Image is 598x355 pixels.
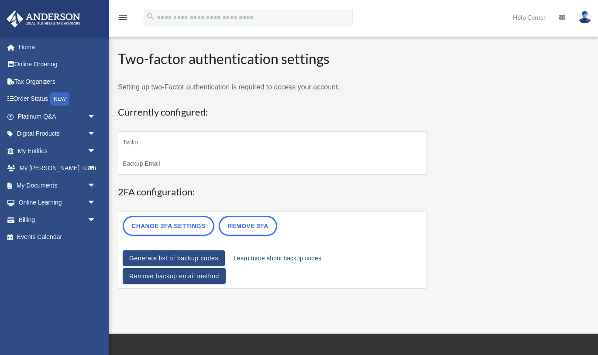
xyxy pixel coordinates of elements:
[6,194,109,212] a: Online Learningarrow_drop_down
[6,125,109,143] a: Digital Productsarrow_drop_down
[146,12,155,21] i: search
[219,216,277,236] a: Remove 2FA
[578,11,591,24] img: User Pic
[118,131,426,153] td: Twilio
[6,160,109,177] a: My [PERSON_NAME] Teamarrow_drop_down
[87,125,105,143] span: arrow_drop_down
[118,153,426,174] td: Backup Email
[123,250,225,266] a: Generate list of backup codes
[6,73,109,90] a: Tax Organizers
[6,56,109,73] a: Online Ordering
[87,177,105,195] span: arrow_drop_down
[6,177,109,194] a: My Documentsarrow_drop_down
[6,142,109,160] a: My Entitiesarrow_drop_down
[6,211,109,229] a: Billingarrow_drop_down
[123,216,214,236] a: Change 2FA settings
[234,252,321,264] a: Learn more about backup codes
[50,92,69,106] div: NEW
[87,142,105,160] span: arrow_drop_down
[118,185,426,199] h3: 2FA configuration:
[6,90,109,108] a: Order StatusNEW
[6,38,109,56] a: Home
[118,49,426,69] h2: Two-factor authentication settings
[87,108,105,126] span: arrow_drop_down
[87,194,105,212] span: arrow_drop_down
[4,10,83,27] img: Anderson Advisors Platinum Portal
[6,229,109,246] a: Events Calendar
[123,268,226,284] a: Remove backup email method
[87,160,105,177] span: arrow_drop_down
[6,108,109,125] a: Platinum Q&Aarrow_drop_down
[118,12,128,23] i: menu
[118,15,128,23] a: menu
[87,211,105,229] span: arrow_drop_down
[118,106,426,119] h3: Currently configured:
[118,81,426,93] p: Setting up two-Factor authentication is required to access your account.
